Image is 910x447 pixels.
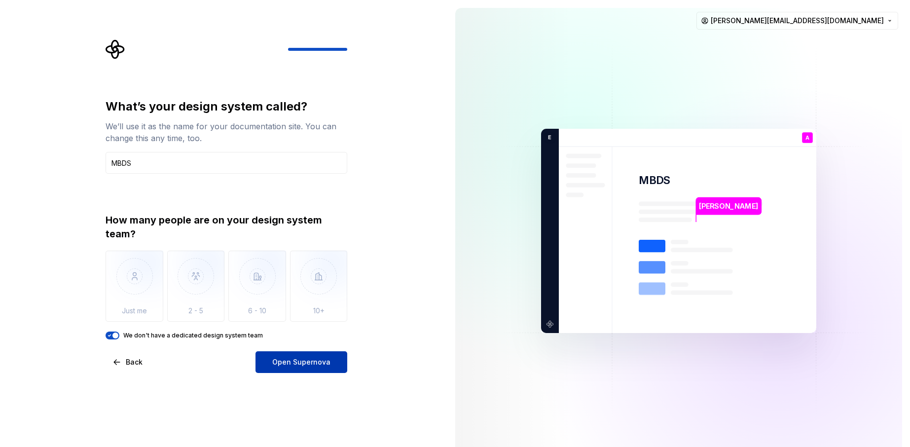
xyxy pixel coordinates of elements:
[711,16,884,26] span: [PERSON_NAME][EMAIL_ADDRESS][DOMAIN_NAME]
[639,173,671,187] p: MBDS
[123,332,263,339] label: We don't have a dedicated design system team
[272,357,330,367] span: Open Supernova
[696,12,898,30] button: [PERSON_NAME][EMAIL_ADDRESS][DOMAIN_NAME]
[106,152,347,174] input: Design system name
[106,213,347,241] div: How many people are on your design system team?
[255,351,347,373] button: Open Supernova
[545,133,551,142] p: E
[699,201,758,212] p: [PERSON_NAME]
[805,135,809,141] p: A
[126,357,143,367] span: Back
[106,39,125,59] svg: Supernova Logo
[106,351,151,373] button: Back
[106,99,347,114] div: What’s your design system called?
[106,120,347,144] div: We’ll use it as the name for your documentation site. You can change this any time, too.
